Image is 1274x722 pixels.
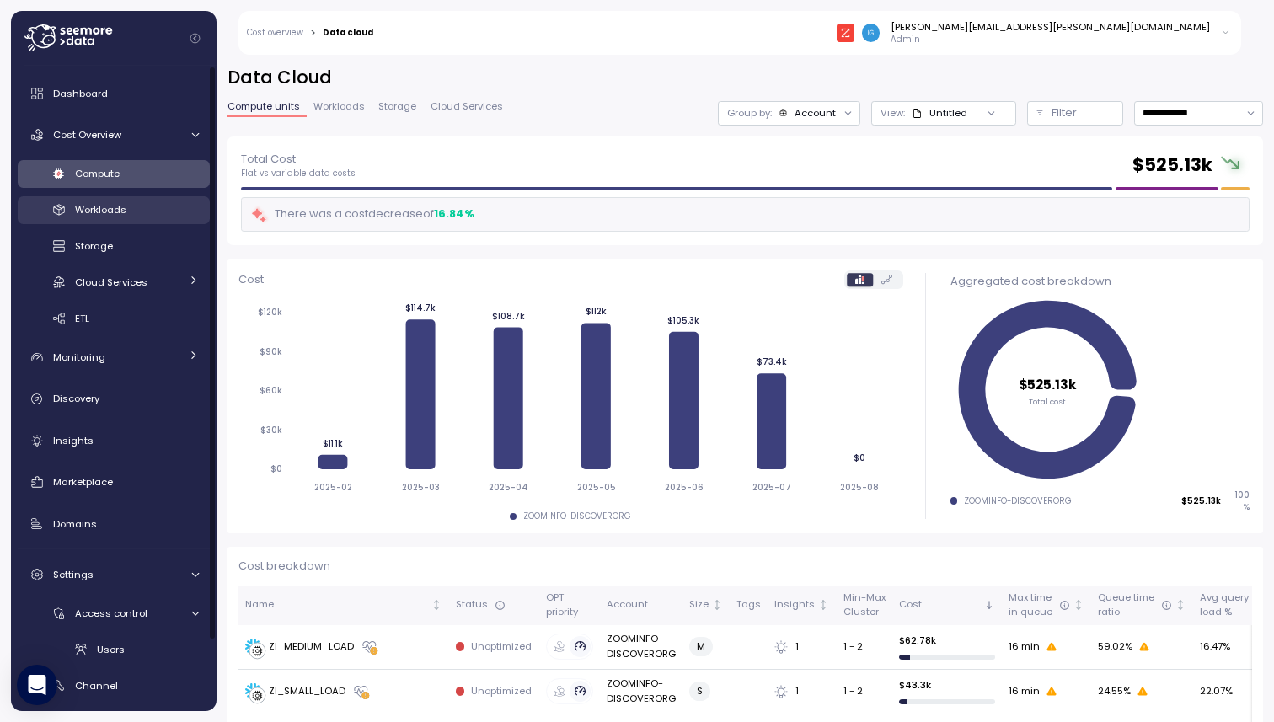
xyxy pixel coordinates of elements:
[1073,599,1084,611] div: Not sorted
[664,482,703,493] tspan: 2025-06
[241,151,356,168] p: Total Cost
[18,635,210,663] a: Users
[576,482,615,493] tspan: 2025-05
[1098,591,1172,620] div: Queue time ratio
[401,482,439,493] tspan: 2025-03
[1200,639,1230,655] span: 16.47 %
[1193,586,1270,625] th: Avg queryload %Not sorted
[546,591,593,620] div: OPT priority
[269,639,354,655] div: ZI_MEDIUM_LOAD
[795,106,836,120] div: Account
[840,482,879,493] tspan: 2025-08
[18,77,210,110] a: Dashboard
[323,29,373,37] div: Data cloud
[899,634,995,647] p: $ 62.78k
[862,24,880,41] img: 1c8e5acce2ce295e5f3a6c8088bb1b52
[471,684,532,698] p: Unoptimized
[817,599,829,611] div: Not sorted
[260,386,282,397] tspan: $60k
[18,160,210,188] a: Compute
[1175,599,1186,611] div: Not sorted
[843,591,886,620] div: Min-Max Cluster
[471,639,532,653] p: Unoptimized
[689,597,709,612] div: Size
[1002,586,1091,625] th: Max timein queueNot sorted
[1091,586,1193,625] th: Queue timeratioNot sorted
[241,168,356,179] p: Flat vs variable data costs
[491,311,524,322] tspan: $108.7k
[270,464,282,475] tspan: $0
[18,268,210,296] a: Cloud Services
[18,507,210,541] a: Domains
[238,558,1252,575] p: Cost breakdown
[1132,153,1212,178] h2: $ 525.13k
[836,625,891,670] td: 1 - 2
[697,682,703,700] span: S
[75,167,120,180] span: Compute
[523,511,631,522] div: ZOOMINFO-DISCOVERORG
[53,350,105,364] span: Monitoring
[607,597,676,612] div: Account
[1009,639,1040,655] span: 16 min
[18,118,210,152] a: Cost Overview
[1027,101,1123,126] button: Filter
[53,128,121,142] span: Cost Overview
[1181,495,1221,507] p: $525.13k
[727,106,772,120] p: Group by:
[245,597,428,612] div: Name
[836,670,891,714] td: 1 - 2
[75,679,118,693] span: Channel
[75,239,113,253] span: Storage
[697,638,705,655] span: M
[774,639,829,655] div: 1
[854,452,865,463] tspan: $0
[667,315,699,326] tspan: $105.3k
[682,586,730,625] th: SizeNot sorted
[891,20,1210,34] div: [PERSON_NAME][EMAIL_ADDRESS][PERSON_NAME][DOMAIN_NAME]
[1200,684,1233,699] span: 22.07 %
[1251,599,1263,611] div: Not sorted
[75,275,147,289] span: Cloud Services
[600,670,682,714] td: ZOOMINFO-DISCOVERORG
[227,66,1263,90] h2: Data Cloud
[586,307,607,318] tspan: $112k
[1052,104,1077,121] p: Filter
[75,312,89,325] span: ETL
[53,434,94,447] span: Insights
[53,568,94,581] span: Settings
[310,28,316,39] div: >
[711,599,723,611] div: Not sorted
[736,597,761,612] div: Tags
[756,357,786,368] tspan: $73.4k
[431,102,503,111] span: Cloud Services
[250,205,474,224] div: There was a cost decrease of
[313,102,365,111] span: Workloads
[600,625,682,670] td: ZOOMINFO-DISCOVERORG
[899,597,981,612] div: Cost
[185,32,206,45] button: Collapse navigation
[1019,376,1077,393] tspan: $525.13k
[489,482,528,493] tspan: 2025-04
[1228,489,1249,512] p: 100 %
[53,475,113,489] span: Marketplace
[18,196,210,224] a: Workloads
[18,558,210,591] a: Settings
[837,24,854,41] img: 684fdfcdec663b54ee51f35e.PNG
[238,271,264,288] p: Cost
[950,273,1250,290] div: Aggregated cost breakdown
[18,424,210,457] a: Insights
[881,106,905,120] p: View:
[378,102,416,111] span: Storage
[75,607,147,620] span: Access control
[752,482,791,493] tspan: 2025-07
[892,586,1002,625] th: CostSorted descending
[456,597,533,612] div: Status
[1200,591,1249,620] div: Avg query load %
[260,346,282,357] tspan: $90k
[1009,591,1070,620] div: Max time in queue
[891,34,1210,45] p: Admin
[434,206,474,222] div: 16.84 %
[75,203,126,217] span: Workloads
[258,308,282,318] tspan: $120k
